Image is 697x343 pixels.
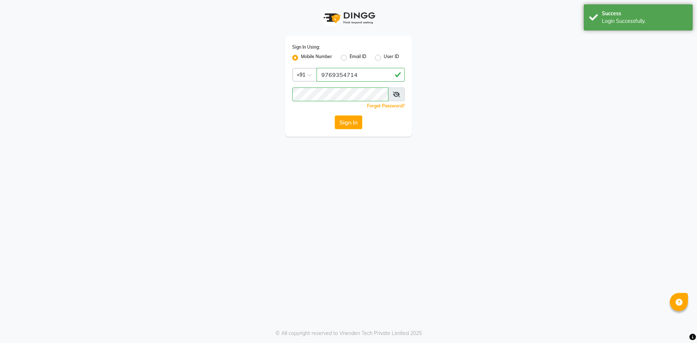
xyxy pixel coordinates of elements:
div: Login Successfully. [602,17,687,25]
div: Success [602,10,687,17]
label: Email ID [350,53,366,62]
input: Username [292,87,388,101]
img: logo1.svg [319,7,378,29]
label: Sign In Using: [292,44,320,50]
button: Sign In [335,115,362,129]
label: Mobile Number [301,53,332,62]
a: Forgot Password? [367,103,405,109]
label: User ID [384,53,399,62]
input: Username [317,68,405,82]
